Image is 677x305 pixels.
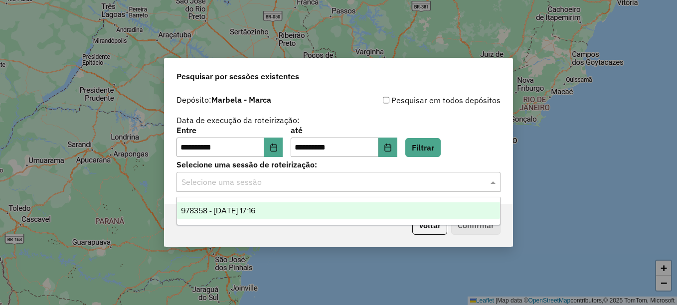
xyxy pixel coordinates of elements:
[338,94,501,106] div: Pesquisar em todos depósitos
[176,70,299,82] span: Pesquisar por sessões existentes
[176,124,283,136] label: Entre
[176,114,300,126] label: Data de execução da roteirização:
[176,94,271,106] label: Depósito:
[412,216,447,235] button: Voltar
[176,197,501,225] ng-dropdown-panel: Options list
[176,158,501,170] label: Selecione uma sessão de roteirização:
[264,138,283,157] button: Choose Date
[211,95,271,105] strong: Marbela - Marca
[291,124,397,136] label: até
[378,138,397,157] button: Choose Date
[405,138,441,157] button: Filtrar
[181,206,255,215] span: 978358 - [DATE] 17:16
